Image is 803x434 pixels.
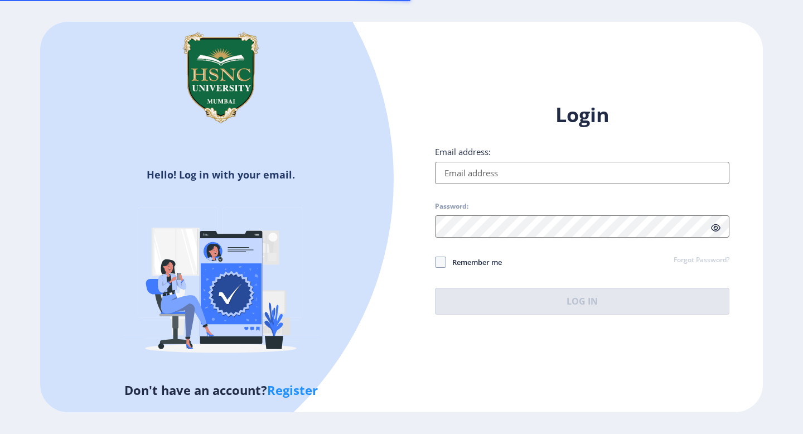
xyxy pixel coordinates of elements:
label: Email address: [435,146,491,157]
h5: Don't have an account? [49,381,393,399]
h1: Login [435,102,729,128]
span: Remember me [446,255,502,269]
a: Forgot Password? [674,255,729,266]
label: Password: [435,202,468,211]
img: hsnc.png [165,22,277,133]
a: Register [267,382,318,398]
img: Verified-rafiki.svg [123,186,318,381]
button: Log In [435,288,729,315]
input: Email address [435,162,729,184]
